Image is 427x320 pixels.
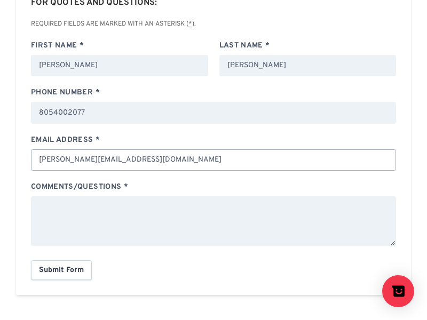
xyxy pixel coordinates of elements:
label: First Name * [31,40,208,51]
label: Email Address * [31,134,396,146]
input: Submit Form [31,260,92,280]
p: Required fields are marked with an asterisk ( ). [31,19,396,29]
abbr: required [188,20,192,28]
label: Comments/Questions * [31,181,396,193]
label: Last Name * [219,40,397,51]
label: Phone Number * [31,87,396,98]
button: Show survey [382,275,414,307]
